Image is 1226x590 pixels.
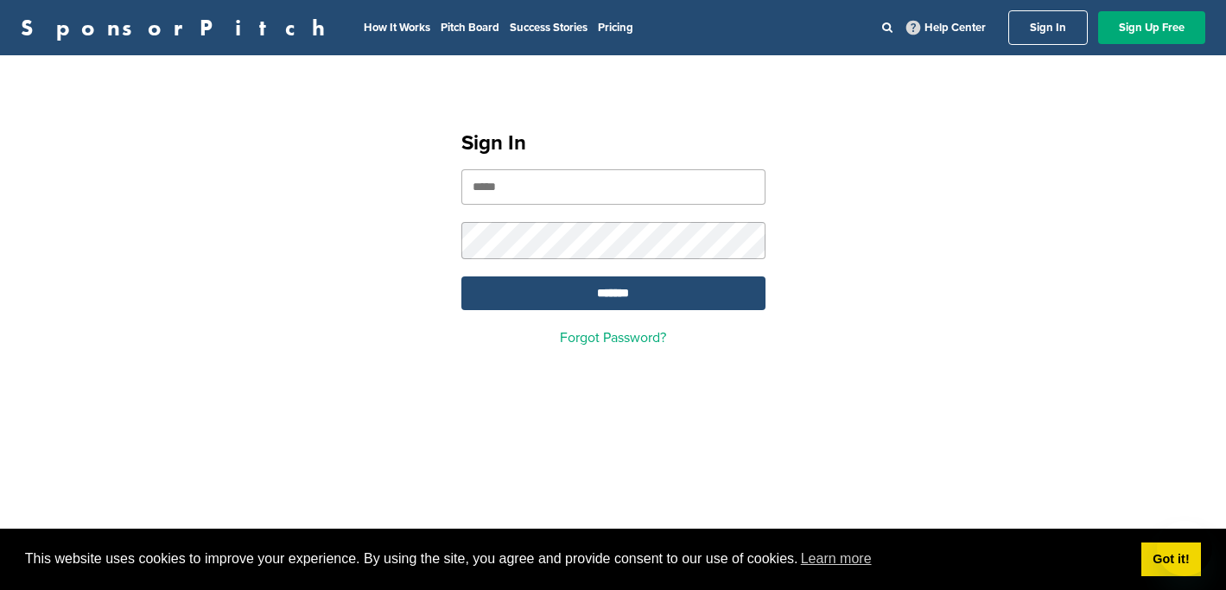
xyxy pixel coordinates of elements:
a: dismiss cookie message [1141,542,1201,577]
a: Help Center [903,17,989,38]
a: Pitch Board [441,21,499,35]
a: Sign Up Free [1098,11,1205,44]
a: Sign In [1008,10,1088,45]
iframe: Button to launch messaging window [1157,521,1212,576]
a: How It Works [364,21,430,35]
a: Pricing [598,21,633,35]
a: Success Stories [510,21,588,35]
a: Forgot Password? [560,329,666,346]
h1: Sign In [461,128,765,159]
a: SponsorPitch [21,16,336,39]
a: learn more about cookies [798,546,874,572]
span: This website uses cookies to improve your experience. By using the site, you agree and provide co... [25,546,1128,572]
